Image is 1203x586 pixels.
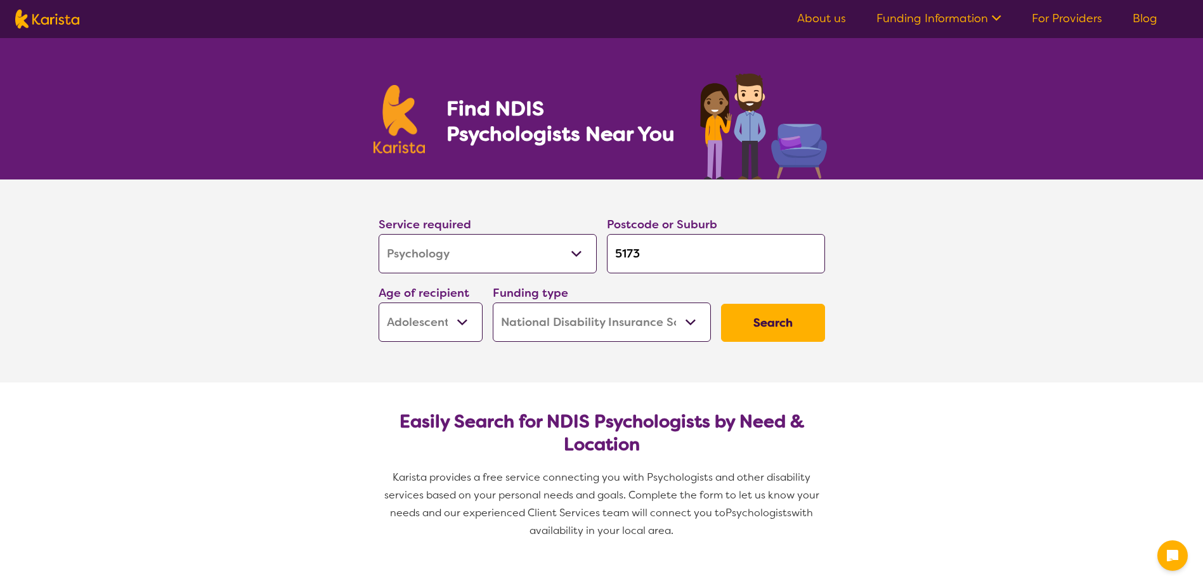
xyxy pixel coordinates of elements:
h2: Easily Search for NDIS Psychologists by Need & Location [389,410,815,456]
a: Funding Information [876,11,1001,26]
label: Service required [379,217,471,232]
input: Type [607,234,825,273]
a: Blog [1133,11,1157,26]
img: Karista logo [15,10,79,29]
label: Postcode or Suburb [607,217,717,232]
a: For Providers [1032,11,1102,26]
img: Karista logo [374,85,426,153]
label: Age of recipient [379,285,469,301]
button: Search [721,304,825,342]
img: psychology [696,68,830,179]
h1: Find NDIS Psychologists Near You [446,96,681,146]
label: Funding type [493,285,568,301]
a: About us [797,11,846,26]
span: Karista provides a free service connecting you with Psychologists and other disability services b... [384,471,822,519]
span: Psychologists [725,506,791,519]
